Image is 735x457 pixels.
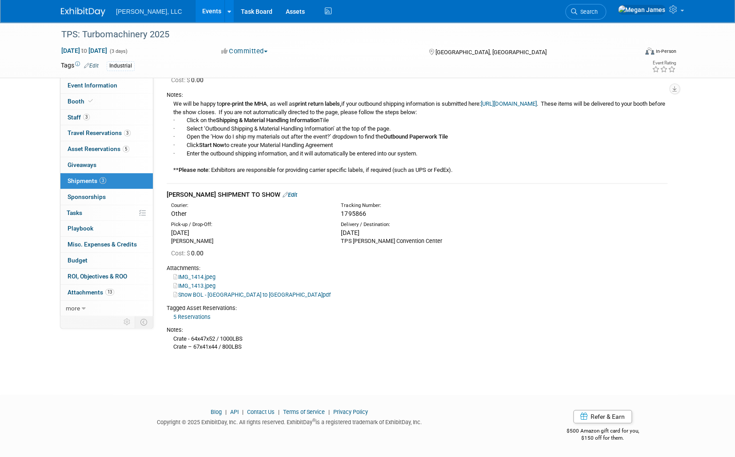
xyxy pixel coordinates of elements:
span: | [326,409,332,415]
span: | [240,409,246,415]
a: Search [565,4,606,20]
b: pre-print the MHA [222,100,267,107]
a: Terms of Service [283,409,325,415]
div: In-Person [655,48,676,55]
a: Misc. Expenses & Credits [60,237,153,252]
div: Other [171,209,328,218]
span: 3 [100,177,106,184]
a: Sponsorships [60,189,153,205]
a: Tasks [60,205,153,221]
span: ROI, Objectives & ROO [68,273,127,280]
b: Shipping & Material Handling Information [216,117,320,123]
span: Shipments [68,177,106,184]
img: ExhibitDay [61,8,105,16]
span: | [223,409,229,415]
a: Attachments13 [60,285,153,300]
div: Crate - 64x47x52 / 1000LBS Crate – 67x41x44 / 800LBS [167,334,667,351]
span: Playbook [68,225,93,232]
a: Giveaways [60,157,153,173]
b: Start Now [199,142,224,148]
span: Search [577,8,598,15]
div: Industrial [107,61,135,71]
span: to [80,47,88,54]
b: Please note [179,167,208,173]
img: Megan James [618,5,666,15]
span: Travel Reservations [68,129,131,136]
a: API [230,409,239,415]
span: [DATE] [DATE] [61,47,108,55]
a: Blog [211,409,222,415]
button: Committed [218,47,271,56]
a: Refer & Earn [573,410,632,423]
div: [PERSON_NAME] [171,237,328,245]
a: IMG_1413.jpeg [173,282,216,289]
span: 0.00 [171,250,207,257]
b: print return labels, [295,100,341,107]
div: Pick-up / Drop-Off: [171,221,328,228]
span: Staff [68,114,90,121]
a: Edit [283,191,297,198]
span: Sponsorships [68,193,106,200]
div: Event Format [585,46,676,60]
span: 3 [83,114,90,120]
div: $500 Amazon gift card for you, [531,421,675,442]
div: [DATE] [341,228,497,237]
span: [GEOGRAPHIC_DATA], [GEOGRAPHIC_DATA] [435,49,546,56]
span: (3 days) [109,48,128,54]
div: Notes: [167,91,667,99]
span: Cost: $ [171,76,191,83]
div: Courier: [171,202,328,209]
span: 0.00 [171,76,207,83]
a: Edit [84,63,99,69]
span: Attachments [68,289,114,296]
img: Format-Inperson.png [645,48,654,55]
td: Toggle Event Tabs [135,316,153,328]
div: $150 off for them. [531,434,675,442]
span: 1795866 [341,210,366,217]
a: Budget [60,253,153,268]
span: Asset Reservations [68,145,129,152]
div: Notes: [167,326,667,334]
span: Budget [68,257,88,264]
div: TPS [PERSON_NAME] Convention Center [341,237,497,245]
a: ROI, Objectives & ROO [60,269,153,284]
a: IMG_1414.jpeg [173,274,216,280]
div: [DATE] [171,228,328,237]
span: | [276,409,282,415]
a: Contact Us [247,409,275,415]
div: Copyright © 2025 ExhibitDay, Inc. All rights reserved. ExhibitDay is a registered trademark of Ex... [61,416,518,426]
div: TPS: Turbomachinery 2025 [58,27,624,43]
span: 13 [105,289,114,295]
a: Travel Reservations3 [60,125,153,141]
div: We will be happy to , as well as if your outbound shipping information is submitted here: . These... [167,99,667,174]
a: Asset Reservations5 [60,141,153,157]
span: 5 [123,146,129,152]
span: Tasks [67,209,82,216]
b: Outbound Paperwork Tile [383,133,448,140]
a: more [60,301,153,316]
div: Delivery / Destination: [341,221,497,228]
span: Event Information [68,82,117,89]
a: Booth [60,94,153,109]
div: Event Rating [652,61,676,65]
a: Staff3 [60,110,153,125]
div: [PERSON_NAME] SHIPMENT TO SHOW [167,190,667,199]
span: Giveaways [68,161,96,168]
a: 5 Reservations [173,314,211,320]
div: Attachments: [167,264,667,272]
sup: ® [312,418,316,423]
i: Booth reservation complete [88,99,93,103]
a: Privacy Policy [333,409,368,415]
span: Cost: $ [171,250,191,257]
span: more [66,305,80,312]
span: Misc. Expenses & Credits [68,241,137,248]
div: Tracking Number: [341,202,540,209]
a: Event Information [60,78,153,93]
a: Show BOL - [GEOGRAPHIC_DATA] to [GEOGRAPHIC_DATA]pdf [173,291,331,298]
span: [PERSON_NAME], LLC [116,8,182,15]
span: 3 [124,130,131,136]
div: Tagged Asset Reservations: [167,304,667,312]
a: [URL][DOMAIN_NAME] [481,100,537,107]
a: Shipments3 [60,173,153,189]
td: Personalize Event Tab Strip [120,316,135,328]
